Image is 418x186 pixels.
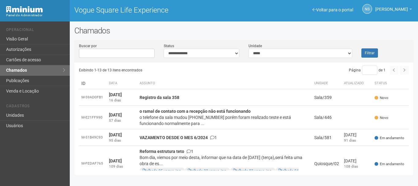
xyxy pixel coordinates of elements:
[79,89,106,106] td: M-59AD0FB1
[312,78,341,89] th: Unidade
[248,43,262,49] label: Unidade
[375,135,404,141] span: Em andamento
[109,118,135,123] div: 57 dias
[74,26,413,35] h2: Chamados
[312,106,341,129] td: Sala/446
[344,164,358,169] span: 108 dias
[312,89,341,106] td: Sala/359
[233,169,271,173] a: telhado 03 vogue .jpg
[109,158,122,163] strong: [DATE]
[140,149,184,154] strong: Reforma estrutura teto
[79,106,106,129] td: M-E21FF990
[79,43,97,49] label: Buscar por
[109,132,122,137] strong: [DATE]
[6,28,65,34] li: Operacional
[6,104,65,110] li: Cadastros
[361,48,378,58] button: Filtrar
[109,98,135,103] div: 16 dias
[109,92,122,97] strong: [DATE]
[6,13,65,18] div: Painel do Administrador
[375,1,408,12] span: Nicolle Silva
[79,129,106,146] td: M-51B49C93
[109,138,135,143] div: 95 dias
[109,164,135,169] div: 109 dias
[375,161,404,167] span: Em andamento
[312,7,353,12] a: Voltar para o portal
[341,78,372,89] th: Atualizado
[79,78,106,89] td: ID
[74,6,239,14] h1: Vogue Square Life Experience
[140,154,309,167] div: Bom dia, viemos por meio desta, informar que na data de [DATE] (terça),será feita uma obra de es...
[344,132,370,138] div: [DATE]
[106,78,137,89] th: Data
[79,146,106,181] td: M-FEDAF765
[210,135,217,140] span: 1
[312,146,341,181] td: Quiosque/02
[188,169,226,173] a: telhado 02 vogue .jpg
[375,115,388,120] span: Novo
[140,95,179,100] strong: Registro da sala 358
[140,114,309,127] div: o telefone da sala mudou [PHONE_NUMBER] porém foram realizado teste e está funcionando normalment...
[143,169,181,173] a: telhado 05 vogue .jpg
[140,109,251,114] strong: o ramal de contato com a recepção não está funcionando
[372,78,409,89] th: Status
[109,112,122,117] strong: [DATE]
[375,95,388,101] span: Novo
[375,8,412,13] a: [PERSON_NAME]
[79,66,244,75] div: Exibindo 1-13 de 13 itens encontrados
[344,158,370,164] div: [DATE]
[344,138,356,142] span: 91 dias
[6,6,43,13] img: Minium
[362,4,372,14] a: NS
[187,149,193,154] span: 1
[349,68,386,72] span: Página de 1
[312,129,341,146] td: Sala/581
[140,135,208,140] strong: VAZAMENTO DESDE O MES 6/2024
[164,43,174,49] label: Status
[137,78,312,89] th: Assunto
